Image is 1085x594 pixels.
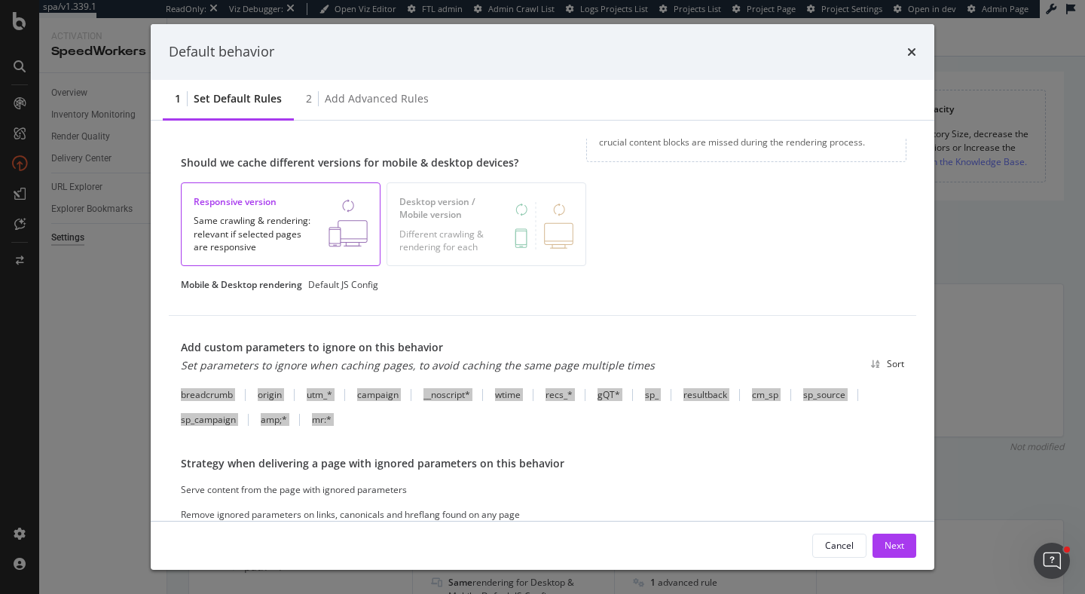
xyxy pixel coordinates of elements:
div: Responsive version [194,195,368,208]
div: breadcrumb [181,388,233,401]
div: Add advanced rules [325,91,429,106]
div: Set parameters to ignore when caching pages, to avoid caching the same page multiple times [181,358,655,373]
div: times [907,42,916,62]
div: Same crawling & rendering: relevant if selected pages are responsive [194,214,315,253]
div: Strategy when delivering a page with ignored parameters on this behavior [181,456,904,471]
img: B3k0mFIZ.png [515,202,573,250]
div: sp_ [645,388,659,401]
div: Default behavior [169,42,274,62]
div: Desktop version / Mobile version [399,195,573,221]
div: sp_campaign [181,413,236,426]
div: wtime [495,388,521,401]
div: recs_* [546,388,573,401]
div: Different crawling & rendering for each [399,228,501,253]
div: Add custom parameters to ignore on this behavior [181,340,655,355]
div: Sort [887,357,904,370]
div: origin [258,388,282,401]
div: utm_* [307,388,332,401]
div: __noscript* [423,388,470,401]
div: resultback [683,388,727,401]
div: sp_source [803,388,845,401]
div: Should we cache different versions for mobile & desktop devices? [181,155,586,170]
div: Mobile & Desktop rendering [181,278,302,291]
button: Next [873,534,916,558]
div: Default JS Config [308,278,378,291]
div: 2 [306,91,312,106]
div: Next [885,539,904,552]
iframe: Intercom live chat [1034,543,1070,579]
div: Cancel [825,539,854,552]
div: 1 [175,91,181,106]
img: ATMhaLUFA4BDAAAAAElFTkSuQmCC [329,199,368,247]
div: Remove ignored parameters on links, canonicals and hreflang found on any page [181,508,520,521]
div: campaign [357,388,399,401]
div: cm_sp [752,388,778,401]
button: Cancel [812,534,866,558]
div: Set default rules [194,91,282,106]
div: Serve content from the page with ignored parameters [181,483,407,496]
button: Sort [864,352,904,376]
div: amp;* [261,413,287,426]
div: modal [151,24,934,570]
